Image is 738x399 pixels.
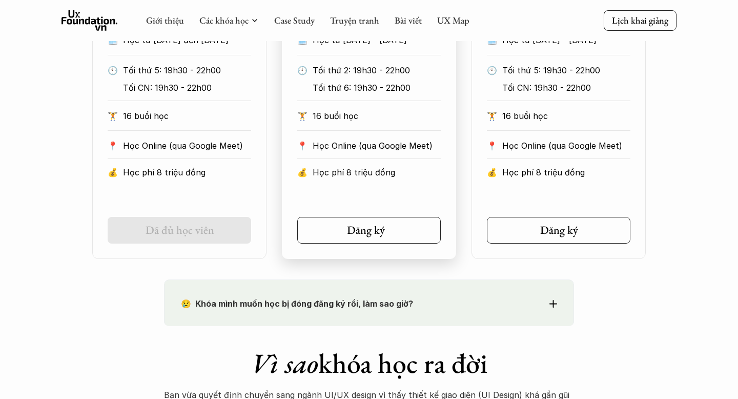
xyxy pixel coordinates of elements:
[123,138,251,153] p: Học Online (qua Google Meet)
[313,63,456,78] p: Tối thứ 2: 19h30 - 22h00
[181,298,413,309] strong: 😢 Khóa mình muốn học bị đóng đăng ký rồi, làm sao giờ?
[502,138,630,153] p: Học Online (qua Google Meet)
[108,141,118,151] p: 📍
[297,165,307,180] p: 💰
[297,108,307,124] p: 🏋️
[123,165,251,180] p: Học phí 8 triệu đồng
[395,14,422,26] a: Bài viết
[502,63,645,78] p: Tối thứ 5: 19h30 - 22h00
[437,14,469,26] a: UX Map
[313,138,441,153] p: Học Online (qua Google Meet)
[164,347,574,380] h1: khóa học ra đời
[604,10,676,30] a: Lịch khai giảng
[297,141,307,151] p: 📍
[108,108,118,124] p: 🏋️
[274,14,315,26] a: Case Study
[251,345,318,381] em: Vì sao
[487,63,497,78] p: 🕙
[313,80,456,95] p: Tối thứ 6: 19h30 - 22h00
[347,224,385,237] h5: Đăng ký
[487,165,497,180] p: 💰
[123,80,266,95] p: Tối CN: 19h30 - 22h00
[502,80,645,95] p: Tối CN: 19h30 - 22h00
[502,165,630,180] p: Học phí 8 triệu đồng
[123,63,266,78] p: Tối thứ 5: 19h30 - 22h00
[146,224,214,237] h5: Đã đủ học viên
[487,108,497,124] p: 🏋️
[313,165,441,180] p: Học phí 8 triệu đồng
[330,14,379,26] a: Truyện tranh
[297,63,307,78] p: 🕙
[502,108,630,124] p: 16 buổi học
[108,165,118,180] p: 💰
[540,224,578,237] h5: Đăng ký
[199,14,249,26] a: Các khóa học
[313,108,441,124] p: 16 buổi học
[108,63,118,78] p: 🕙
[297,217,441,244] a: Đăng ký
[123,108,251,124] p: 16 buổi học
[146,14,184,26] a: Giới thiệu
[612,14,668,26] p: Lịch khai giảng
[487,141,497,151] p: 📍
[487,217,630,244] a: Đăng ký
